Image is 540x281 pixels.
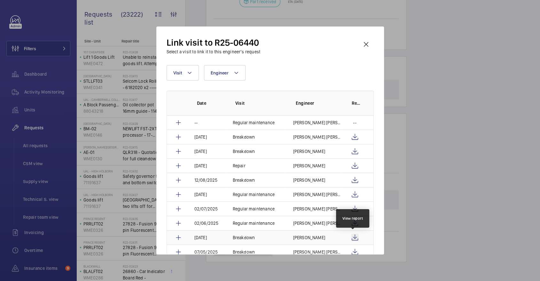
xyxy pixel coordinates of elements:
[167,49,260,55] h3: Select a visit to link it to this engineer’s request
[293,148,325,155] p: [PERSON_NAME]
[233,177,255,183] p: Breakdown
[293,191,341,198] p: [PERSON_NAME] [PERSON_NAME]
[296,100,341,106] p: Engineer
[293,134,341,140] p: [PERSON_NAME] [PERSON_NAME]
[233,206,275,212] p: Regular maintenance
[211,70,229,75] span: Engineer
[194,148,207,155] p: [DATE]
[233,134,255,140] p: Breakdown
[293,163,325,169] p: [PERSON_NAME]
[194,163,207,169] p: [DATE]
[233,234,255,241] p: Breakdown
[293,220,341,226] p: [PERSON_NAME] [PERSON_NAME]
[194,177,218,183] p: 12/08/2025
[293,249,341,255] p: [PERSON_NAME] [PERSON_NAME]
[194,249,218,255] p: 07/05/2025
[235,100,286,106] p: Visit
[204,65,246,80] button: Engineer
[197,100,225,106] p: Date
[233,119,275,126] p: Regular maintenance
[293,119,341,126] p: [PERSON_NAME] [PERSON_NAME]
[194,119,198,126] p: --
[293,206,341,212] p: [PERSON_NAME] [PERSON_NAME]
[233,148,255,155] p: Breakdown
[342,216,363,221] div: View report
[167,37,260,49] h2: Link visit to R25-06440
[353,119,356,126] p: --
[233,220,275,226] p: Regular maintenance
[233,191,275,198] p: Regular maintenance
[194,134,207,140] p: [DATE]
[233,249,255,255] p: Breakdown
[293,177,325,183] p: [PERSON_NAME]
[352,100,361,106] p: Report
[233,163,246,169] p: Repair
[167,65,199,80] button: Visit
[194,206,218,212] p: 02/07/2025
[194,234,207,241] p: [DATE]
[293,234,325,241] p: [PERSON_NAME]
[194,191,207,198] p: [DATE]
[173,70,182,75] span: Visit
[194,220,219,226] p: 02/06/2025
